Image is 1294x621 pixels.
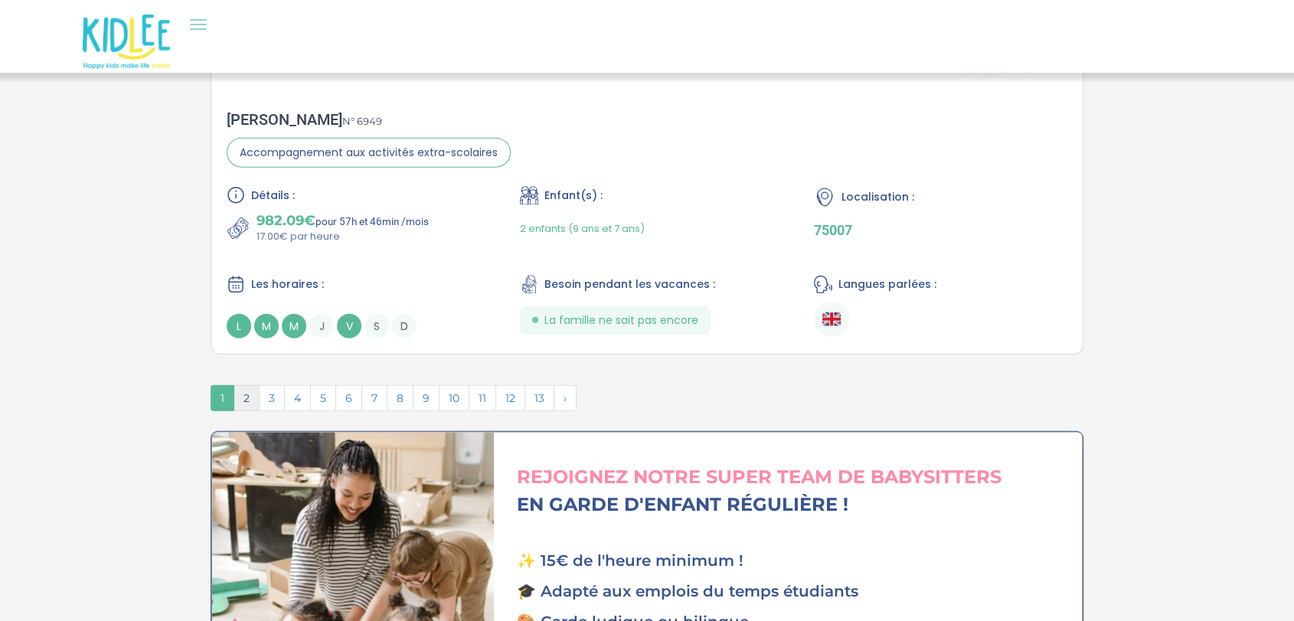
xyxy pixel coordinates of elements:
[227,138,511,168] span: Accompagnement aux activités extra-scolaires
[544,312,698,328] span: La famille ne sait pas encore
[469,385,496,411] span: 11
[282,314,306,338] span: M
[257,212,315,229] span: 982.09€
[310,385,336,411] span: 5
[234,385,260,411] span: 2
[342,115,382,127] span: N° 6949
[387,385,413,411] span: 8
[517,549,1071,572] div: ✨ 15€ de l'heure minimum !
[495,385,525,411] span: 12
[257,229,429,244] p: 17.00€ par heure
[517,580,1071,603] div: 🎓 Adapté aux emplois du temps étudiants
[413,385,440,411] span: 9
[335,385,362,411] span: 6
[83,15,171,69] img: logo
[251,276,324,293] span: Les horaires :
[309,314,334,338] span: J
[254,314,279,338] span: M
[337,314,361,338] span: V
[814,222,1067,238] p: 75007
[524,385,554,411] span: 13
[284,385,311,411] span: 4
[361,385,387,411] span: 7
[227,110,511,129] div: [PERSON_NAME]
[439,385,469,411] span: 10
[544,188,603,204] span: Enfant(s) :
[544,276,715,293] span: Besoin pendant les vacances :
[392,314,417,338] span: D
[251,188,295,204] span: Détails :
[841,189,914,205] span: Localisation :
[227,314,251,338] span: L
[554,385,577,411] span: Suivant »
[838,276,936,293] span: Langues parlées :
[211,385,234,411] span: 1
[517,491,1071,518] p: EN GARDE D'ENFANT RÉGULIÈRE !
[517,463,1071,491] p: REJOIGNEZ NOTRE SUPER TEAM DE BABYSITTERS
[259,385,285,411] span: 3
[364,314,389,338] span: S
[257,212,429,229] p: pour 57h et 46min /mois
[822,310,841,328] img: Anglais
[520,221,645,236] span: 2 enfants (9 ans et 7 ans)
